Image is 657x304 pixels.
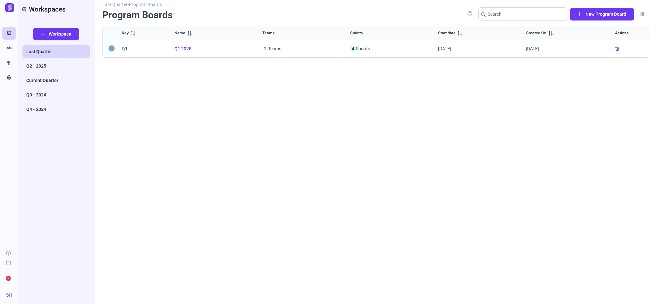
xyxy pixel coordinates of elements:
span: 2 [6,276,11,281]
button: New Program Board [570,8,634,21]
i: Groups [6,45,12,51]
button: Workspace [33,28,79,40]
a: calendar_month [2,258,15,270]
td: Q1 [103,40,167,58]
i: Train [6,30,12,37]
i: Settings [6,74,12,81]
img: Image [5,3,14,12]
a: Last Quarter [22,45,90,58]
i: Train [21,6,27,13]
span: Last Quarter [26,48,52,55]
div: / [102,1,162,8]
span: Actions [615,30,628,36]
a: Train [2,27,16,40]
td: Sprints [342,40,430,58]
span: calendar_month [6,260,11,266]
a: help [2,249,15,260]
a: Settings [2,71,16,84]
h1: Program Boards [102,9,173,21]
i: rv_hookup [6,60,12,66]
span: Q4 - 2024 [26,106,46,112]
span: Q2 - 2025 [26,63,46,69]
span: Sprints [350,30,363,36]
span: help [6,250,11,257]
td: [DATE] [518,40,607,58]
span: 4 [350,46,356,52]
span: help [467,10,473,17]
span: 2 [262,46,268,52]
a: Q2 - 2025 [22,60,90,72]
input: Search [478,7,567,21]
span: Key [122,30,129,36]
span: SH [6,292,12,299]
a: Q4 - 2024 [22,103,90,116]
a: help [463,9,476,20]
span: Name [174,30,185,36]
span: Program Boards [129,1,162,8]
span: Workspace [49,31,71,37]
span: Created On [526,30,546,36]
a: Current Quarter [22,74,90,87]
a: Q3 - 2024 [22,88,90,101]
span: Current Quarter [26,77,58,84]
iframe: Chat Widget [625,273,657,304]
a: rv_hookup [2,56,16,69]
td: [DATE] [430,40,518,58]
a: Groups [2,42,16,54]
span: Teams [262,30,274,36]
a: Q1 2025 [174,45,247,52]
span: New Program Board [585,11,626,18]
span: Start date [438,30,456,36]
span: Q3 - 2024 [26,92,46,98]
td: Teams [255,40,342,58]
span: Last Quarter [102,1,128,8]
span: Workspaces [21,4,66,15]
